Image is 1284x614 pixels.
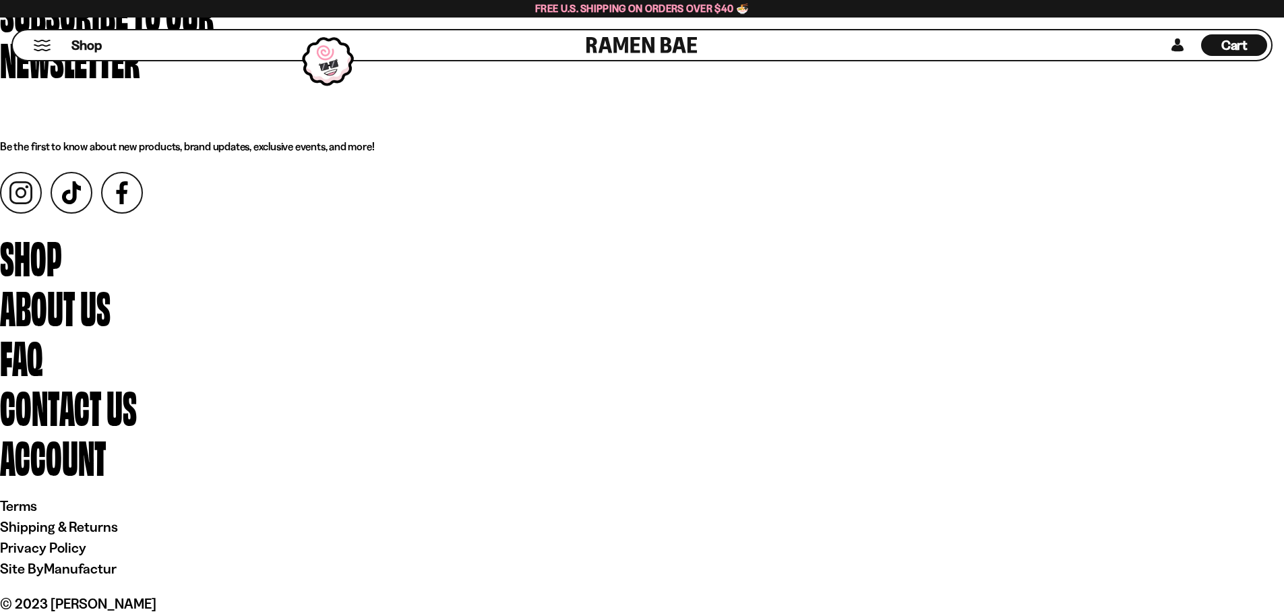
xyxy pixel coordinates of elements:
span: Cart [1221,37,1248,53]
span: Shop [71,36,102,55]
a: Shop [71,34,102,56]
span: Free U.S. Shipping on Orders over $40 🍜 [535,2,749,15]
a: Manufactur [44,560,117,577]
button: Mobile Menu Trigger [33,40,51,51]
a: Cart [1201,30,1267,60]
